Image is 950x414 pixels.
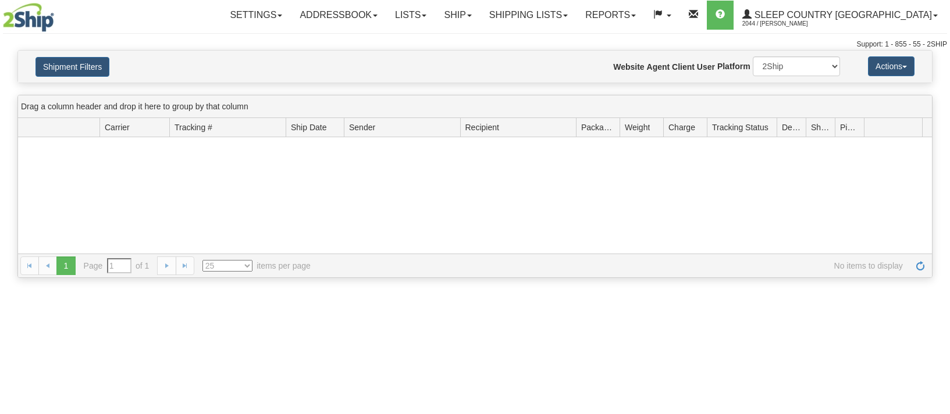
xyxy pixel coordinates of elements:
[712,122,768,133] span: Tracking Status
[291,122,326,133] span: Ship Date
[349,122,375,133] span: Sender
[18,95,932,118] div: grid grouping header
[3,40,947,49] div: Support: 1 - 855 - 55 - 2SHIP
[742,18,830,30] span: 2044 / [PERSON_NAME]
[327,260,903,272] span: No items to display
[840,122,859,133] span: Pickup Status
[911,256,930,275] a: Refresh
[202,260,311,272] span: items per page
[581,122,615,133] span: Packages
[782,122,801,133] span: Delivery Status
[613,61,644,73] label: Website
[105,122,130,133] span: Carrier
[668,122,695,133] span: Charge
[3,3,54,32] img: logo2044.jpg
[868,56,915,76] button: Actions
[734,1,947,30] a: Sleep Country [GEOGRAPHIC_DATA] 2044 / [PERSON_NAME]
[35,57,109,77] button: Shipment Filters
[291,1,386,30] a: Addressbook
[752,10,932,20] span: Sleep Country [GEOGRAPHIC_DATA]
[672,61,695,73] label: Client
[481,1,577,30] a: Shipping lists
[577,1,645,30] a: Reports
[84,258,150,273] span: Page of 1
[465,122,499,133] span: Recipient
[175,122,212,133] span: Tracking #
[435,1,480,30] a: Ship
[697,61,715,73] label: User
[56,256,75,275] span: 1
[386,1,435,30] a: Lists
[717,60,750,72] label: Platform
[811,122,830,133] span: Shipment Issues
[221,1,291,30] a: Settings
[647,61,670,73] label: Agent
[625,122,650,133] span: Weight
